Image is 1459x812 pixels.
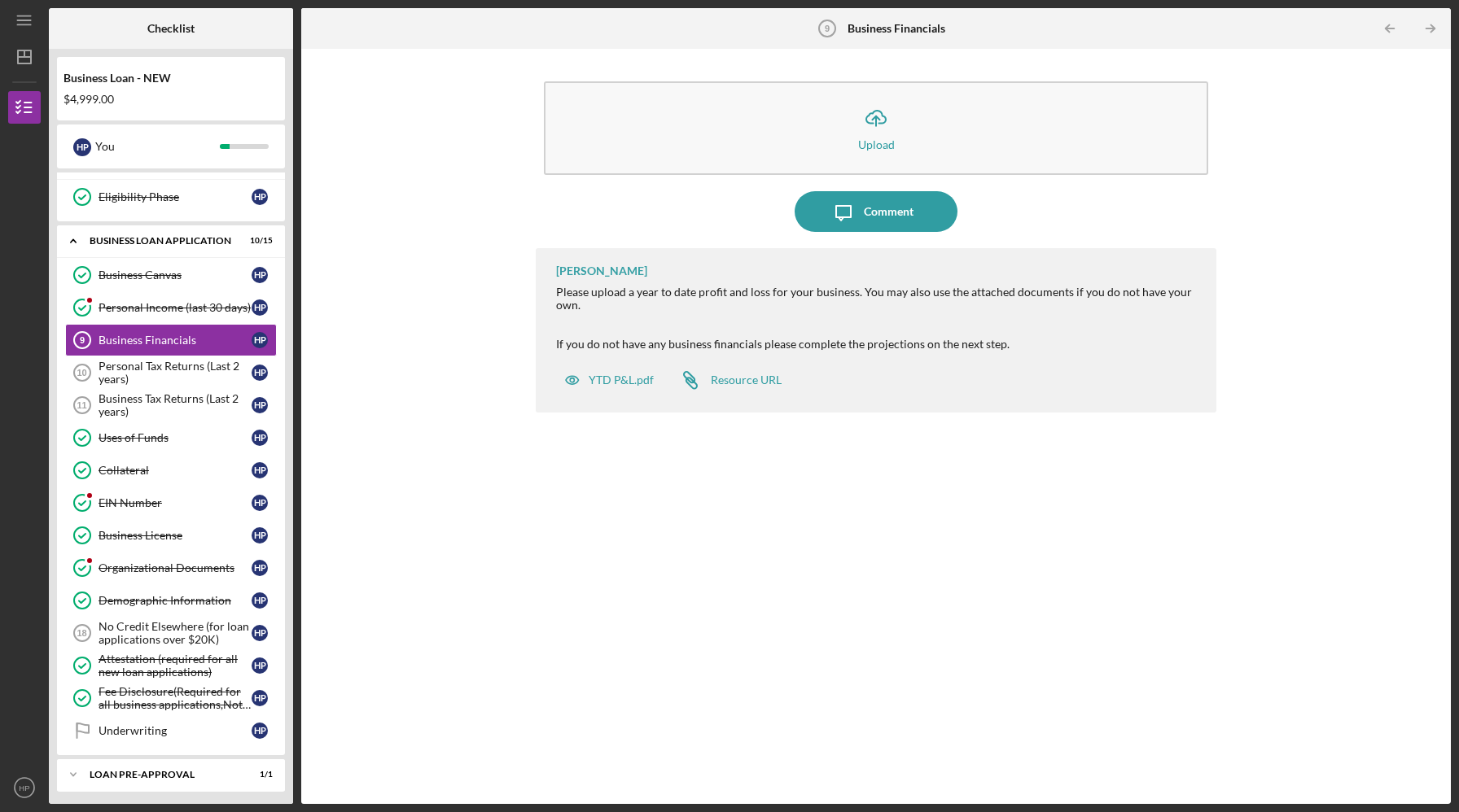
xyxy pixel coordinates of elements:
div: Business Loan - NEW [64,72,278,85]
a: 11Business Tax Returns (Last 2 years)HP [65,389,277,421]
tspan: 9 [825,24,830,33]
div: Fee Disclosure(Required for all business applications,Not needed for Contractor loans) [99,685,252,711]
div: BUSINESS LOAN APPLICATION [90,236,232,246]
div: H P [252,462,268,478]
div: Uses of Funds [99,431,252,444]
button: Upload [544,81,1207,175]
div: Resource URL [711,373,782,386]
div: H P [252,723,268,739]
div: Business Financials [99,334,252,347]
div: 10 / 15 [243,236,273,246]
button: Comment [795,191,957,232]
a: CollateralHP [65,454,277,487]
div: H P [252,299,268,316]
a: Business CanvasHP [65,259,277,291]
div: Personal Income (last 30 days) [99,301,252,314]
tspan: 9 [80,335,85,345]
a: 9Business FinancialsHP [65,324,277,356]
a: Uses of FundsHP [65,421,277,454]
a: UnderwritingHP [65,714,277,747]
div: Upload [858,138,895,151]
div: If you do not have any business financials please complete the projections on the next step. [556,338,1199,351]
div: Eligibility Phase [99,190,252,203]
div: H P [252,267,268,283]
a: Attestation (required for all new loan applications)HP [65,649,277,682]
a: 18No Credit Elsewhere (for loan applications over $20K)HP [65,617,277,649]
a: Fee Disclosure(Required for all business applications,Not needed for Contractor loans)HP [65,682,277,714]
tspan: 18 [77,628,86,638]
div: H P [252,430,268,446]
a: Demographic InformationHP [65,584,277,617]
text: HP [19,784,29,792]
b: Business Financials [848,22,945,35]
div: H P [252,560,268,576]
div: Collateral [99,464,252,477]
tspan: 10 [77,368,86,378]
div: H P [252,625,268,641]
div: H P [252,189,268,205]
div: H P [252,332,268,348]
div: 1 / 1 [243,770,273,779]
button: YTD P&L.pdf [556,364,662,396]
tspan: 11 [77,400,86,410]
div: Business License [99,529,252,542]
div: $4,999.00 [64,93,278,106]
div: H P [252,527,268,544]
div: H P [252,690,268,706]
div: EIN Number [99,496,252,509]
a: 10Personal Tax Returns (Last 2 years)HP [65,356,277,389]
div: YTD P&L.pdf [589,373,654,386]
button: HP [8,771,41,804]
a: Business LicenseHP [65,519,277,552]
a: Eligibility PhaseHP [65,181,277,213]
div: H P [252,397,268,413]
div: [PERSON_NAME] [556,264,647,277]
div: H P [252,495,268,511]
div: H P [73,138,91,156]
div: You [95,133,220,160]
div: LOAN PRE-APPROVAL [90,770,232,779]
div: Underwriting [99,724,252,737]
div: No Credit Elsewhere (for loan applications over $20K) [99,620,252,646]
div: Business Canvas [99,268,252,282]
div: H P [252,592,268,609]
div: Comment [864,191,914,232]
a: EIN NumberHP [65,487,277,519]
b: Checklist [147,22,195,35]
a: Personal Income (last 30 days)HP [65,291,277,324]
div: Please upload a year to date profit and loss for your business. You may also use the attached doc... [556,286,1199,338]
div: Demographic Information [99,594,252,607]
div: H P [252,365,268,381]
div: Personal Tax Returns (Last 2 years) [99,360,252,386]
a: Resource URL [670,364,782,396]
div: Business Tax Returns (Last 2 years) [99,392,252,418]
a: Organizational DocumentsHP [65,552,277,584]
div: Attestation (required for all new loan applications) [99,653,252,679]
div: H P [252,657,268,674]
div: Organizational Documents [99,561,252,574]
